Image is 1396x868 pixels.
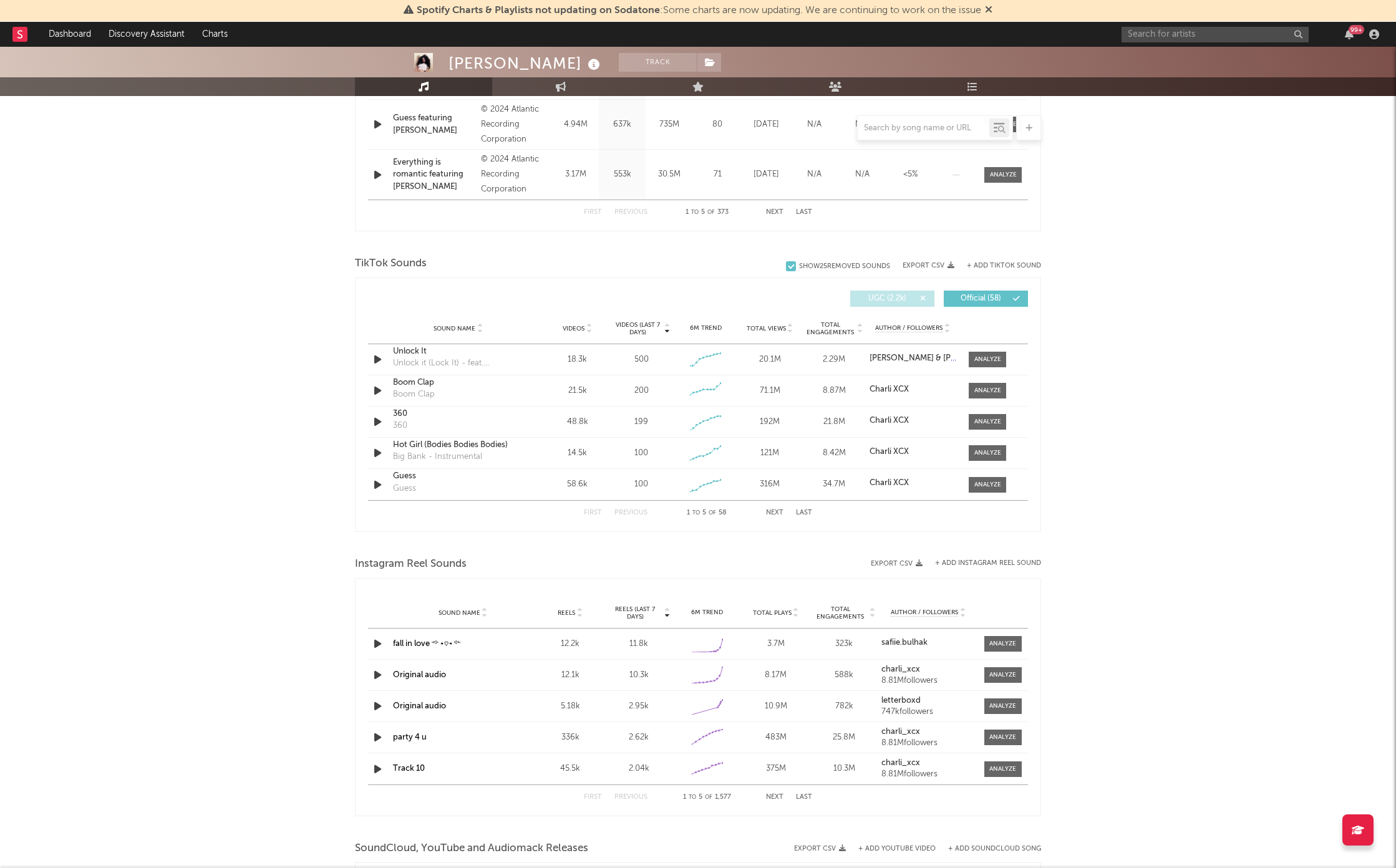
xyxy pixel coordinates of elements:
[707,210,715,215] span: of
[745,669,807,682] div: 8.17M
[935,560,1041,567] button: + Add Instagram Reel Sound
[805,354,863,366] div: 2.29M
[881,639,975,647] a: safiie.bulhak
[539,669,601,682] div: 12.1k
[614,209,647,216] button: Previous
[584,209,602,216] button: First
[881,770,975,779] div: 8.81M followers
[548,447,606,460] div: 14.5k
[393,470,523,483] a: Guess
[936,846,1041,852] button: + Add SoundCloud Song
[858,295,916,302] span: UGC ( 2.2k )
[548,385,606,397] div: 21.5k
[871,560,923,567] button: Export CSV
[393,420,407,432] div: 360
[393,388,435,401] div: Boom Clap
[741,354,799,366] div: 20.1M
[393,357,523,370] div: Unlock it (Lock It) - feat. [PERSON_NAME] and [PERSON_NAME]
[747,325,786,332] span: Total Views
[881,708,975,716] div: 747k followers
[813,700,876,713] div: 782k
[813,763,876,775] div: 10.3M
[548,478,606,491] div: 58.6k
[850,291,934,307] button: UGC(2.2k)
[1345,29,1354,39] button: 99+
[881,759,920,767] strong: charli_xcx
[841,168,883,181] div: N/A
[870,354,956,363] a: [PERSON_NAME] & [PERSON_NAME] & [PERSON_NAME] ([PERSON_NAME])
[858,123,989,133] input: Search by song name or URL
[439,609,480,617] span: Sound Name
[539,763,601,775] div: 45.5k
[614,794,647,801] button: Previous
[355,841,588,856] span: SoundCloud, YouTube and Audiomack Releases
[1122,27,1309,42] input: Search for artists
[393,671,446,679] a: Original audio
[881,728,920,736] strong: charli_xcx
[393,112,475,137] div: Guess featuring [PERSON_NAME]
[672,205,741,220] div: 1 5 373
[805,478,863,491] div: 34.7M
[766,209,783,216] button: Next
[903,262,954,269] button: Export CSV
[805,416,863,428] div: 21.8M
[689,794,696,800] span: to
[676,608,739,617] div: 6M Trend
[619,53,697,72] button: Track
[434,325,475,332] span: Sound Name
[393,345,523,358] a: Unlock It
[745,638,807,650] div: 3.7M
[881,728,975,736] a: charli_xcx
[796,209,812,216] button: Last
[448,53,603,74] div: [PERSON_NAME]
[870,417,909,425] strong: Charli XCX
[40,22,100,47] a: Dashboard
[539,731,601,744] div: 336k
[870,448,956,456] a: Charli XCX
[548,416,606,428] div: 48.8k
[805,321,856,336] span: Total Engagements
[393,408,523,420] div: 360
[393,439,523,451] div: Hot Girl (Bodies Bodies Bodies)
[799,263,890,271] div: Show 25 Removed Sounds
[796,794,812,801] button: Last
[881,665,975,674] a: charli_xcx
[889,168,931,181] div: <5%
[393,377,523,389] a: Boom Clap
[417,6,660,16] span: Spotify Charts & Playlists not updating on Sodatone
[952,295,1009,302] span: Official ( 58 )
[753,609,792,617] span: Total Plays
[745,168,787,181] div: [DATE]
[793,168,835,181] div: N/A
[649,168,689,181] div: 30.5M
[355,557,467,572] span: Instagram Reel Sounds
[948,846,1041,852] button: + Add SoundCloud Song
[741,416,799,428] div: 192M
[870,479,956,488] a: Charli XCX
[672,790,741,805] div: 1 5 1,577
[870,385,909,393] strong: Charli XCX
[608,605,662,620] span: Reels (last 7 days)
[555,168,596,181] div: 3.17M
[870,448,909,456] strong: Charli XCX
[805,447,863,460] div: 8.42M
[696,168,739,181] div: 71
[608,731,670,744] div: 2.62k
[677,324,735,333] div: 6M Trend
[870,417,956,425] a: Charli XCX
[858,846,936,852] button: + Add YouTube Video
[393,157,475,193] div: Everything is romantic featuring [PERSON_NAME]
[985,6,992,16] span: Dismiss
[881,697,921,705] strong: letterboxd
[539,700,601,713] div: 5.18k
[608,700,670,713] div: 2.95k
[417,6,981,16] span: : Some charts are now updating. We are continuing to work on the issue
[481,152,549,197] div: © 2024 Atlantic Recording Corporation
[393,483,416,495] div: Guess
[923,560,1041,567] div: + Add Instagram Reel Sound
[766,509,783,516] button: Next
[745,763,807,775] div: 375M
[481,102,549,147] div: © 2024 Atlantic Recording Corporation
